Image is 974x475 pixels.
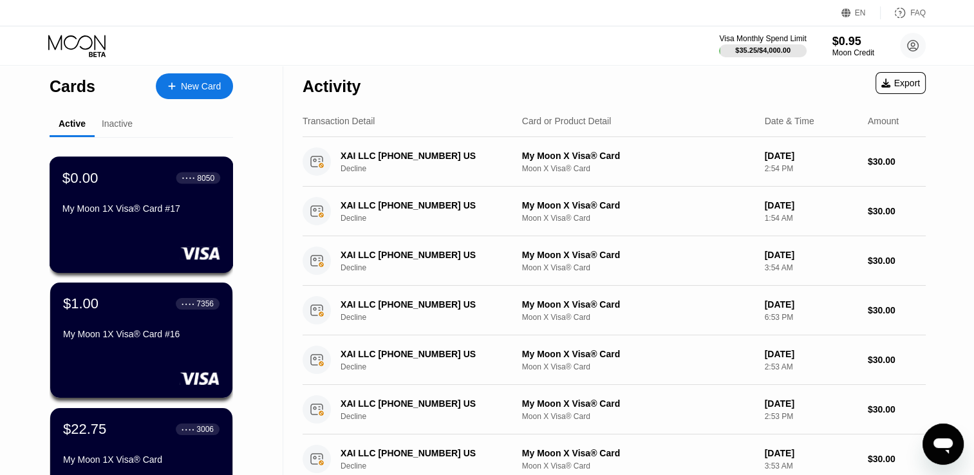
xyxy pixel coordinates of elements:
[522,200,754,210] div: My Moon X Visa® Card
[522,313,754,322] div: Moon X Visa® Card
[50,283,232,398] div: $1.00● ● ● ●7356My Moon 1X Visa® Card #16
[719,34,806,43] div: Visa Monthly Spend Limit
[181,81,221,92] div: New Card
[764,214,857,223] div: 1:54 AM
[868,116,899,126] div: Amount
[522,412,754,421] div: Moon X Visa® Card
[855,8,866,17] div: EN
[868,404,926,414] div: $30.00
[522,299,754,310] div: My Moon X Visa® Card
[868,206,926,216] div: $30.00
[341,448,516,458] div: XAI LLC [PHONE_NUMBER] US
[303,77,361,96] div: Activity
[522,116,612,126] div: Card or Product Detail
[341,362,529,371] div: Decline
[341,250,516,260] div: XAI LLC [PHONE_NUMBER] US
[341,214,529,223] div: Decline
[764,116,814,126] div: Date & Time
[764,461,857,470] div: 3:53 AM
[303,187,926,236] div: XAI LLC [PHONE_NUMBER] USDeclineMy Moon X Visa® CardMoon X Visa® Card[DATE]1:54 AM$30.00
[197,173,214,182] div: 8050
[764,448,857,458] div: [DATE]
[764,299,857,310] div: [DATE]
[522,263,754,272] div: Moon X Visa® Card
[341,299,516,310] div: XAI LLC [PHONE_NUMBER] US
[764,200,857,210] div: [DATE]
[303,137,926,187] div: XAI LLC [PHONE_NUMBER] USDeclineMy Moon X Visa® CardMoon X Visa® Card[DATE]2:54 PM$30.00
[922,424,964,465] iframe: Button to launch messaging window
[341,412,529,421] div: Decline
[182,427,194,431] div: ● ● ● ●
[303,236,926,286] div: XAI LLC [PHONE_NUMBER] USDeclineMy Moon X Visa® CardMoon X Visa® Card[DATE]3:54 AM$30.00
[832,48,874,57] div: Moon Credit
[341,151,516,161] div: XAI LLC [PHONE_NUMBER] US
[303,286,926,335] div: XAI LLC [PHONE_NUMBER] USDeclineMy Moon X Visa® CardMoon X Visa® Card[DATE]6:53 PM$30.00
[341,461,529,470] div: Decline
[719,34,806,57] div: Visa Monthly Spend Limit$35.25/$4,000.00
[62,169,98,186] div: $0.00
[764,349,857,359] div: [DATE]
[62,203,220,214] div: My Moon 1X Visa® Card #17
[868,454,926,464] div: $30.00
[59,118,86,129] div: Active
[102,118,133,129] div: Inactive
[876,72,926,94] div: Export
[341,313,529,322] div: Decline
[522,151,754,161] div: My Moon X Visa® Card
[522,250,754,260] div: My Moon X Visa® Card
[764,313,857,322] div: 6:53 PM
[868,305,926,315] div: $30.00
[881,6,926,19] div: FAQ
[764,362,857,371] div: 2:53 AM
[196,425,214,434] div: 3006
[764,151,857,161] div: [DATE]
[832,35,874,48] div: $0.95
[841,6,881,19] div: EN
[881,78,920,88] div: Export
[196,299,214,308] div: 7356
[156,73,233,99] div: New Card
[303,335,926,385] div: XAI LLC [PHONE_NUMBER] USDeclineMy Moon X Visa® CardMoon X Visa® Card[DATE]2:53 AM$30.00
[63,454,220,465] div: My Moon 1X Visa® Card
[522,362,754,371] div: Moon X Visa® Card
[50,157,232,272] div: $0.00● ● ● ●8050My Moon 1X Visa® Card #17
[910,8,926,17] div: FAQ
[522,164,754,173] div: Moon X Visa® Card
[522,398,754,409] div: My Moon X Visa® Card
[303,116,375,126] div: Transaction Detail
[832,35,874,57] div: $0.95Moon Credit
[522,448,754,458] div: My Moon X Visa® Card
[868,355,926,365] div: $30.00
[522,214,754,223] div: Moon X Visa® Card
[63,295,98,312] div: $1.00
[341,164,529,173] div: Decline
[63,421,106,438] div: $22.75
[522,461,754,470] div: Moon X Visa® Card
[63,329,220,339] div: My Moon 1X Visa® Card #16
[182,176,195,180] div: ● ● ● ●
[522,349,754,359] div: My Moon X Visa® Card
[764,412,857,421] div: 2:53 PM
[764,250,857,260] div: [DATE]
[764,263,857,272] div: 3:54 AM
[764,164,857,173] div: 2:54 PM
[341,263,529,272] div: Decline
[868,156,926,167] div: $30.00
[868,256,926,266] div: $30.00
[764,398,857,409] div: [DATE]
[341,349,516,359] div: XAI LLC [PHONE_NUMBER] US
[341,398,516,409] div: XAI LLC [PHONE_NUMBER] US
[50,77,95,96] div: Cards
[303,385,926,434] div: XAI LLC [PHONE_NUMBER] USDeclineMy Moon X Visa® CardMoon X Visa® Card[DATE]2:53 PM$30.00
[735,46,791,54] div: $35.25 / $4,000.00
[182,302,194,306] div: ● ● ● ●
[341,200,516,210] div: XAI LLC [PHONE_NUMBER] US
